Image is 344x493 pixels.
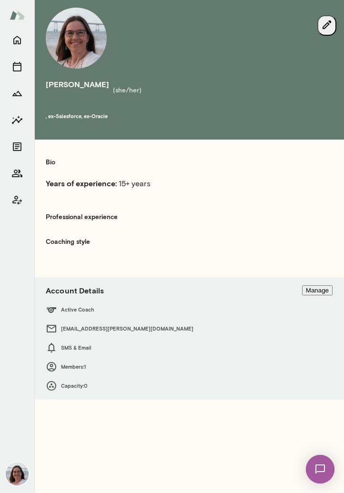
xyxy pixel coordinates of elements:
[46,380,333,392] h6: Capacity: 0
[46,237,333,247] h5: Coaching style
[8,111,27,130] button: Insights
[46,304,333,315] h6: Active Coach
[6,463,29,485] img: Renate Stoiber
[46,112,336,120] h6: , ex-Salesforce, ex-Oracle
[46,8,107,69] img: Renate Stoiber
[46,179,117,188] b: Years of experience:
[113,86,142,95] h5: (she/her)
[8,137,27,156] button: Documents
[46,79,109,90] h4: [PERSON_NAME]
[8,191,27,210] button: Client app
[46,158,333,167] h5: Bio
[46,342,333,353] h6: SMS & Email
[46,361,333,372] h6: Members: 1
[8,30,27,50] button: Home
[10,6,25,24] img: Mento
[302,285,333,295] button: Manage
[8,84,27,103] button: Growth Plan
[8,57,27,76] button: Sessions
[46,212,333,222] h5: Professional experience
[46,178,333,190] p: 15+ years
[8,164,27,183] button: Members
[46,285,104,296] h6: Account Details
[46,323,333,334] h6: [EMAIL_ADDRESS][PERSON_NAME][DOMAIN_NAME]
